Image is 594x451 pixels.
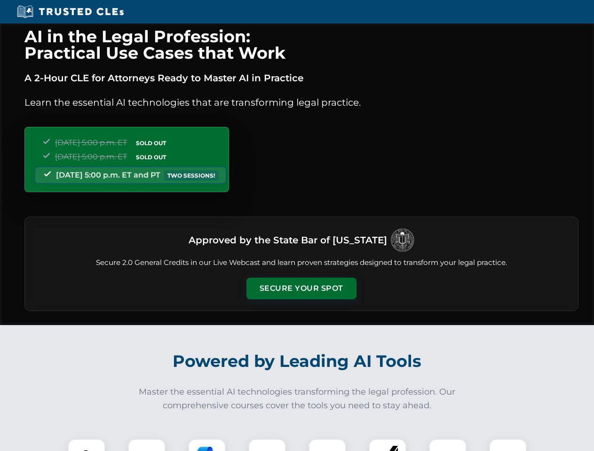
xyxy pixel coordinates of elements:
h1: AI in the Legal Profession: Practical Use Cases that Work [24,28,578,61]
h3: Approved by the State Bar of [US_STATE] [189,232,387,249]
p: Secure 2.0 General Credits in our Live Webcast and learn proven strategies designed to transform ... [36,257,567,268]
span: SOLD OUT [133,138,169,148]
h2: Powered by Leading AI Tools [37,345,558,378]
p: A 2-Hour CLE for Attorneys Ready to Master AI in Practice [24,70,578,86]
span: [DATE] 5:00 p.m. ET [55,138,127,147]
span: SOLD OUT [133,152,169,162]
span: [DATE] 5:00 p.m. ET [55,152,127,161]
button: Secure Your Spot [246,278,356,299]
p: Master the essential AI technologies transforming the legal profession. Our comprehensive courses... [133,385,462,412]
img: Logo [391,228,414,252]
img: Trusted CLEs [14,5,127,19]
p: Learn the essential AI technologies that are transforming legal practice. [24,95,578,110]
